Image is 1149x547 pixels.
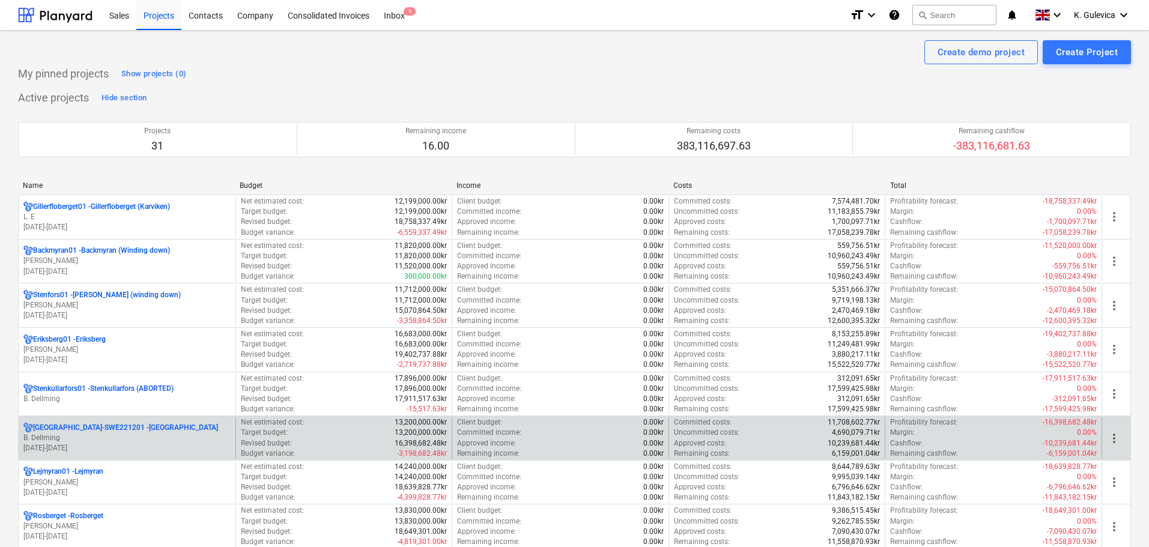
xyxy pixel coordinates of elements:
[890,438,923,449] p: Cashflow :
[643,394,664,404] p: 0.00kr
[457,472,521,482] p: Committed income :
[1043,316,1097,326] p: -12,600,395.32kr
[643,482,664,492] p: 0.00kr
[828,384,880,394] p: 17,599,425.98kr
[241,306,292,316] p: Revised budget :
[23,467,33,477] div: Project has multi currencies enabled
[643,228,664,238] p: 0.00kr
[1077,207,1097,217] p: 0.00%
[1107,387,1121,401] span: more_vert
[674,373,732,384] p: Committed costs :
[23,423,33,433] div: Project has multi currencies enabled
[1043,196,1097,207] p: -18,758,337.49kr
[890,241,958,251] p: Profitability forecast :
[674,241,732,251] p: Committed costs :
[890,329,958,339] p: Profitability forecast :
[837,373,880,384] p: 312,091.65kr
[890,428,915,438] p: Margin :
[864,8,879,22] i: keyboard_arrow_down
[23,202,33,212] div: Project has multi currencies enabled
[837,241,880,251] p: 559,756.51kr
[395,373,447,384] p: 17,896,000.00kr
[643,329,664,339] p: 0.00kr
[241,438,292,449] p: Revised budget :
[643,404,664,414] p: 0.00kr
[395,417,447,428] p: 13,200,000.00kr
[404,271,447,282] p: 300,000.00kr
[395,217,447,227] p: 18,758,337.49kr
[457,271,520,282] p: Remaining income :
[1047,306,1097,316] p: -2,470,469.18kr
[890,417,958,428] p: Profitability forecast :
[643,360,664,370] p: 0.00kr
[395,339,447,349] p: 16,683,000.00kr
[23,246,33,256] div: Project has multi currencies enabled
[643,449,664,459] p: 0.00kr
[828,417,880,428] p: 11,708,602.77kr
[828,271,880,282] p: 10,960,243.49kr
[457,251,521,261] p: Committed income :
[33,246,170,256] p: Backmyran01 - Backmyran (Winding down)
[1107,431,1121,446] span: more_vert
[677,139,751,153] p: 383,116,697.63
[832,349,880,360] p: 3,880,217.11kr
[674,217,726,227] p: Approved costs :
[888,8,900,22] i: Knowledge base
[395,329,447,339] p: 16,683,000.00kr
[1074,10,1115,20] span: K. Gulevica
[1107,254,1121,268] span: more_vert
[674,449,730,459] p: Remaining costs :
[918,10,927,20] span: search
[674,384,739,394] p: Uncommitted costs :
[241,316,295,326] p: Budget variance :
[828,404,880,414] p: 17,599,425.98kr
[674,339,739,349] p: Uncommitted costs :
[643,339,664,349] p: 0.00kr
[457,228,520,238] p: Remaining income :
[33,334,106,345] p: Eriksberg01 - Eriksberg
[1077,472,1097,482] p: 0.00%
[23,531,231,542] p: [DATE] - [DATE]
[241,349,292,360] p: Revised budget :
[241,207,288,217] p: Target budget :
[643,271,664,282] p: 0.00kr
[643,417,664,428] p: 0.00kr
[643,261,664,271] p: 0.00kr
[1047,449,1097,459] p: -6,159,001.04kr
[241,241,304,251] p: Net estimated cost :
[397,360,447,370] p: -2,719,737.88kr
[828,251,880,261] p: 10,960,243.49kr
[23,290,33,300] div: Project has multi currencies enabled
[674,306,726,316] p: Approved costs :
[241,482,292,492] p: Revised budget :
[457,285,502,295] p: Client budget :
[1043,404,1097,414] p: -17,599,425.98kr
[241,228,295,238] p: Budget variance :
[890,228,958,238] p: Remaining cashflow :
[457,339,521,349] p: Committed income :
[23,300,231,310] p: [PERSON_NAME]
[832,285,880,295] p: 5,351,666.37kr
[1043,228,1097,238] p: -17,058,239.78kr
[457,394,516,404] p: Approved income :
[457,404,520,414] p: Remaining income :
[674,261,726,271] p: Approved costs :
[850,8,864,22] i: format_size
[23,334,231,365] div: Eriksberg01 -Eriksberg[PERSON_NAME][DATE]-[DATE]
[23,310,231,321] p: [DATE] - [DATE]
[241,449,295,459] p: Budget variance :
[1107,210,1121,224] span: more_vert
[457,482,516,492] p: Approved income :
[890,384,915,394] p: Margin :
[241,285,304,295] p: Net estimated cost :
[828,339,880,349] p: 11,249,481.99kr
[643,349,664,360] p: 0.00kr
[1043,271,1097,282] p: -10,960,243.49kr
[643,316,664,326] p: 0.00kr
[395,251,447,261] p: 11,820,000.00kr
[1107,475,1121,489] span: more_vert
[241,261,292,271] p: Revised budget :
[674,228,730,238] p: Remaining costs :
[456,181,664,190] div: Income
[397,316,447,326] p: -3,358,864.50kr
